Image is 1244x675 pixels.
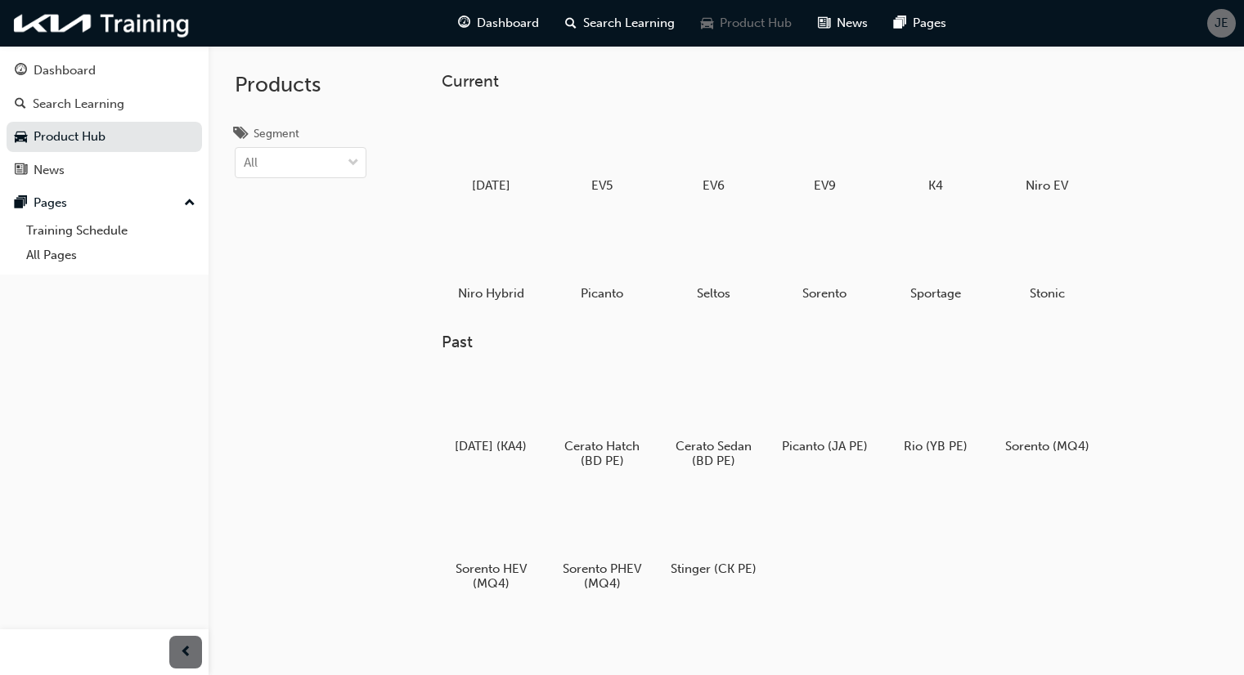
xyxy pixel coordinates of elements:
[559,286,645,301] h5: Picanto
[448,178,534,193] h5: [DATE]
[244,154,258,172] div: All
[1004,286,1090,301] h5: Stonic
[664,104,762,199] a: EV6
[1004,178,1090,193] h5: Niro EV
[671,178,757,193] h5: EV6
[1207,9,1236,38] button: JE
[887,365,985,460] a: Rio (YB PE)
[477,14,539,33] span: Dashboard
[998,212,1096,306] a: Stonic
[559,178,645,193] h5: EV5
[894,13,906,34] span: pages-icon
[837,14,868,33] span: News
[664,488,762,583] a: Stinger (CK PE)
[559,439,645,468] h5: Cerato Hatch (BD PE)
[782,286,868,301] h5: Sorento
[15,130,27,145] span: car-icon
[887,104,985,199] a: K4
[33,95,124,114] div: Search Learning
[720,14,792,33] span: Product Hub
[442,365,540,460] a: [DATE] (KA4)
[442,212,540,306] a: Niro Hybrid
[664,365,762,475] a: Cerato Sedan (BD PE)
[1215,14,1228,33] span: JE
[15,163,27,178] span: news-icon
[15,97,26,112] span: search-icon
[887,212,985,306] a: Sportage
[34,194,67,212] div: Pages
[565,13,577,34] span: search-icon
[442,104,540,199] a: [DATE]
[893,286,979,301] h5: Sportage
[7,122,202,152] a: Product Hub
[348,153,359,174] span: down-icon
[34,61,96,80] div: Dashboard
[254,126,299,142] div: Segment
[442,333,1218,351] h3: Past
[775,104,873,199] a: EV9
[553,212,651,306] a: Picanto
[998,365,1096,460] a: Sorento (MQ4)
[7,188,202,218] button: Pages
[671,439,757,468] h5: Cerato Sedan (BD PE)
[7,56,202,86] a: Dashboard
[34,161,65,180] div: News
[818,13,830,34] span: news-icon
[998,104,1096,199] a: Niro EV
[671,561,757,576] h5: Stinger (CK PE)
[184,193,195,214] span: up-icon
[782,178,868,193] h5: EV9
[15,196,27,211] span: pages-icon
[701,13,713,34] span: car-icon
[7,155,202,186] a: News
[8,7,196,40] img: kia-training
[552,7,688,40] a: search-iconSearch Learning
[782,439,868,454] h5: Picanto (JA PE)
[1004,439,1090,454] h5: Sorento (MQ4)
[775,212,873,306] a: Sorento
[235,127,247,142] span: tags-icon
[583,14,675,33] span: Search Learning
[688,7,805,40] a: car-iconProduct Hub
[448,561,534,591] h5: Sorento HEV (MQ4)
[7,52,202,188] button: DashboardSearch LearningProduct HubNews
[458,13,470,34] span: guage-icon
[20,243,202,268] a: All Pages
[553,365,651,475] a: Cerato Hatch (BD PE)
[671,286,757,301] h5: Seltos
[448,286,534,301] h5: Niro Hybrid
[553,488,651,597] a: Sorento PHEV (MQ4)
[893,178,979,193] h5: K4
[442,488,540,597] a: Sorento HEV (MQ4)
[445,7,552,40] a: guage-iconDashboard
[442,72,1218,91] h3: Current
[881,7,959,40] a: pages-iconPages
[664,212,762,306] a: Seltos
[893,439,979,454] h5: Rio (YB PE)
[15,64,27,78] span: guage-icon
[180,642,192,663] span: prev-icon
[448,439,534,454] h5: [DATE] (KA4)
[559,561,645,591] h5: Sorento PHEV (MQ4)
[20,218,202,244] a: Training Schedule
[913,14,946,33] span: Pages
[553,104,651,199] a: EV5
[235,72,366,98] h2: Products
[775,365,873,460] a: Picanto (JA PE)
[7,89,202,119] a: Search Learning
[805,7,881,40] a: news-iconNews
